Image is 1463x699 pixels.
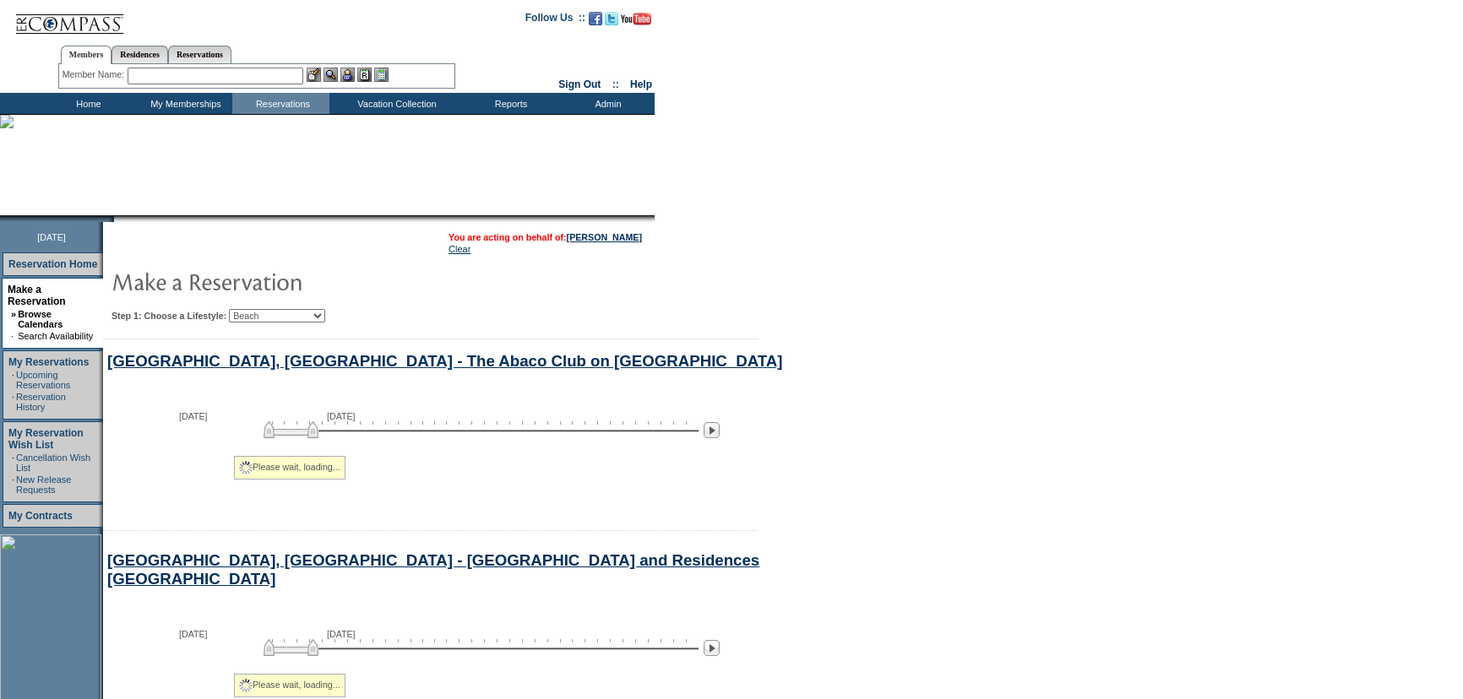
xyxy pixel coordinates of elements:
[589,12,602,25] img: Become our fan on Facebook
[108,215,114,222] img: promoShadowLeftCorner.gif
[630,79,652,90] a: Help
[18,309,63,329] a: Browse Calendars
[621,17,651,27] a: Subscribe to our YouTube Channel
[179,629,208,639] span: [DATE]
[704,640,720,656] img: Next
[11,331,16,341] td: ·
[567,232,642,242] a: [PERSON_NAME]
[16,392,66,412] a: Reservation History
[589,17,602,27] a: Become our fan on Facebook
[11,309,16,319] b: »
[621,13,651,25] img: Subscribe to our YouTube Channel
[234,456,345,480] div: Please wait, loading...
[8,258,97,270] a: Reservation Home
[307,68,321,82] img: b_edit.gif
[557,93,655,114] td: Admin
[449,244,470,254] a: Clear
[12,474,14,495] td: ·
[449,232,642,242] span: You are acting on behalf of:
[114,215,116,222] img: blank.gif
[239,461,253,474] img: spinner2.gif
[38,93,135,114] td: Home
[357,68,372,82] img: Reservations
[8,510,73,522] a: My Contracts
[16,452,90,473] a: Cancellation Wish List
[135,93,232,114] td: My Memberships
[12,452,14,473] td: ·
[704,422,720,438] img: Next
[168,46,231,63] a: Reservations
[63,68,128,82] div: Member Name:
[525,10,585,30] td: Follow Us ::
[8,284,66,307] a: Make a Reservation
[111,264,449,298] img: pgTtlMakeReservation.gif
[340,68,355,82] img: Impersonate
[37,232,66,242] span: [DATE]
[61,46,112,64] a: Members
[329,93,460,114] td: Vacation Collection
[324,68,338,82] img: View
[239,679,253,692] img: spinner2.gif
[327,629,356,639] span: [DATE]
[327,411,356,421] span: [DATE]
[232,93,329,114] td: Reservations
[16,370,70,390] a: Upcoming Reservations
[18,331,93,341] a: Search Availability
[107,352,782,370] a: [GEOGRAPHIC_DATA], [GEOGRAPHIC_DATA] - The Abaco Club on [GEOGRAPHIC_DATA]
[605,12,618,25] img: Follow us on Twitter
[8,427,84,451] a: My Reservation Wish List
[111,311,226,321] b: Step 1: Choose a Lifestyle:
[460,93,557,114] td: Reports
[605,17,618,27] a: Follow us on Twitter
[612,79,619,90] span: ::
[179,411,208,421] span: [DATE]
[8,356,89,368] a: My Reservations
[111,46,168,63] a: Residences
[12,392,14,412] td: ·
[16,474,71,495] a: New Release Requests
[374,68,389,82] img: b_calculator.gif
[12,370,14,390] td: ·
[234,674,345,697] div: Please wait, loading...
[107,551,759,588] a: [GEOGRAPHIC_DATA], [GEOGRAPHIC_DATA] - [GEOGRAPHIC_DATA] and Residences [GEOGRAPHIC_DATA]
[558,79,601,90] a: Sign Out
